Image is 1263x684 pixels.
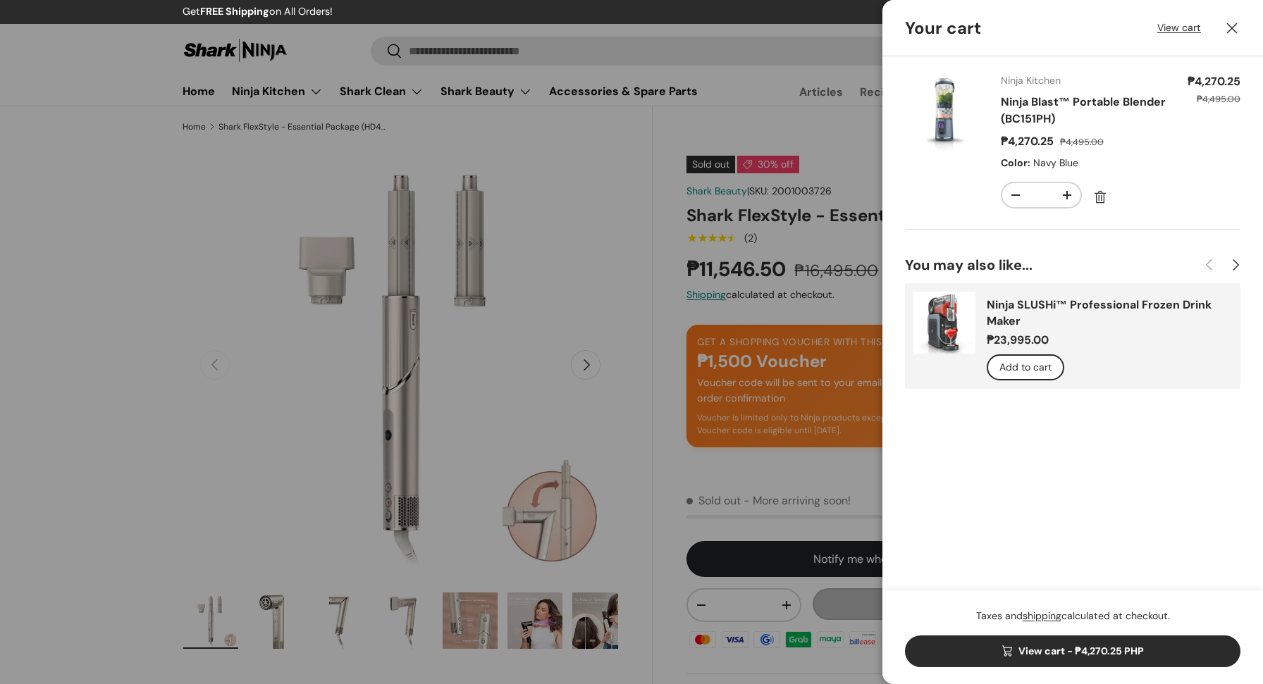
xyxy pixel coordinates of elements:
[231,7,265,41] div: Minimize live chat window
[200,5,269,18] strong: FREE Shipping
[1197,93,1240,105] s: ₱4,495.00
[1029,183,1054,207] input: Quantity
[905,635,1240,667] a: View cart - ₱4,270.25 PHP
[1001,134,1057,149] dd: ₱4,270.25
[73,79,237,97] div: Chat with us now
[905,73,984,152] img: Ninja Blast™ Portable Blender (BC151PH)
[82,178,195,320] span: We're online!
[905,255,1197,275] h2: You may also like...
[7,385,269,434] textarea: Type your message and hit 'Enter'
[905,17,981,39] h2: Your cart
[1001,156,1030,169] strong: Color:
[987,297,1212,328] a: Ninja SLUSHi™ Professional Frozen Drink Maker
[1060,136,1104,148] s: ₱4,495.00
[987,354,1064,380] button: Add to cart
[1023,609,1061,622] a: shipping
[1001,94,1166,126] a: Ninja Blast™ Portable Blender (BC151PH)
[1033,156,1078,169] dd: Navy Blue
[976,609,1170,622] small: Taxes and calculated at checkout.
[1157,20,1201,35] a: View cart
[183,4,333,20] p: Get on All Orders!
[1088,185,1113,210] a: Remove
[1001,73,1171,88] div: Ninja Kitchen
[1188,73,1240,90] dd: ₱4,270.25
